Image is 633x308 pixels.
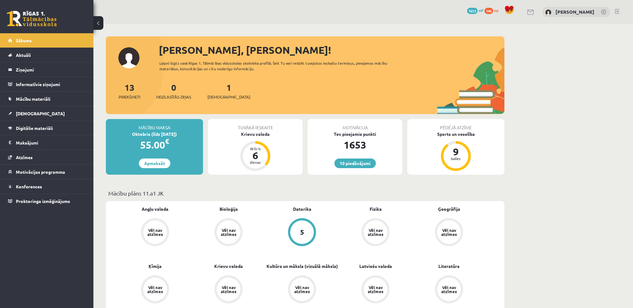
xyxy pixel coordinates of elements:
div: 5 [300,229,304,236]
a: Kultūra un māksla (vizuālā māksla) [267,263,338,269]
a: Bioloģija [220,206,238,212]
div: 9 [446,147,465,157]
span: Konferences [16,184,42,189]
span: Motivācijas programma [16,169,65,175]
span: Aktuāli [16,52,31,58]
a: Vēl nav atzīmes [192,218,265,247]
a: Vēl nav atzīmes [339,275,412,305]
div: Vēl nav atzīmes [220,285,237,293]
a: 146 xp [484,8,501,13]
a: Apmaksāt [139,159,170,168]
span: Sākums [16,38,32,43]
a: 0Neizlasītās ziņas [156,82,191,100]
a: Sākums [8,33,86,48]
p: Mācību plāns 11.a1 JK [108,189,502,197]
a: Atzīmes [8,150,86,164]
legend: Ziņojumi [16,62,86,77]
a: Fizika [370,206,382,212]
div: Laipni lūgts savā Rīgas 1. Tālmācības vidusskolas skolnieka profilā. Šeit Tu vari redzēt tuvojošo... [159,60,399,71]
a: Aktuāli [8,48,86,62]
img: Viktorija Bērziņa [545,9,551,16]
div: Oktobris (līdz [DATE]) [106,131,203,137]
legend: Maksājumi [16,136,86,150]
a: Vēl nav atzīmes [412,218,486,247]
div: Pēdējā atzīme [407,119,504,131]
a: Vēl nav atzīmes [412,275,486,305]
a: Vēl nav atzīmes [339,218,412,247]
a: Vēl nav atzīmes [118,275,192,305]
a: Angļu valoda [142,206,168,212]
a: [DEMOGRAPHIC_DATA] [8,106,86,121]
div: Vēl nav atzīmes [367,285,384,293]
a: [PERSON_NAME] [555,9,594,15]
a: Rīgas 1. Tālmācības vidusskola [7,11,57,26]
a: Motivācijas programma [8,165,86,179]
div: Tev pieejamie punkti [308,131,402,137]
div: Vēl nav atzīmes [146,228,164,236]
span: Priekšmeti [119,94,140,100]
span: Neizlasītās ziņas [156,94,191,100]
a: Vēl nav atzīmes [118,218,192,247]
div: Vēl nav atzīmes [440,285,458,293]
span: € [165,137,169,146]
div: 1653 [308,137,402,152]
div: Tuvākā ieskaite [208,119,303,131]
span: Proktoringa izmēģinājums [16,198,70,204]
a: Informatīvie ziņojumi [8,77,86,91]
span: mP [479,8,484,13]
a: Ziņojumi [8,62,86,77]
a: Literatūra [438,263,460,269]
a: 5 [265,218,339,247]
legend: Informatīvie ziņojumi [16,77,86,91]
div: dienas [246,160,265,164]
a: 13Priekšmeti [119,82,140,100]
div: Vēl nav atzīmes [440,228,458,236]
span: Mācību materiāli [16,96,50,102]
a: Ģeogrāfija [438,206,460,212]
a: Krievu valoda [214,263,243,269]
a: Datorika [293,206,311,212]
span: xp [494,8,498,13]
div: [PERSON_NAME], [PERSON_NAME]! [159,43,504,57]
div: 55.00 [106,137,203,152]
span: Atzīmes [16,154,33,160]
a: Digitālie materiāli [8,121,86,135]
div: Vēl nav atzīmes [367,228,384,236]
a: Latviešu valoda [359,263,392,269]
span: [DEMOGRAPHIC_DATA] [207,94,250,100]
div: 6 [246,150,265,160]
div: Atlicis [246,147,265,150]
a: 1[DEMOGRAPHIC_DATA] [207,82,250,100]
span: 146 [484,8,493,14]
a: Sports un veselība 9 balles [407,131,504,172]
div: Motivācija [308,119,402,131]
div: Sports un veselība [407,131,504,137]
div: balles [446,157,465,160]
a: Proktoringa izmēģinājums [8,194,86,208]
a: Vēl nav atzīmes [265,275,339,305]
a: Krievu valoda Atlicis 6 dienas [208,131,303,172]
span: Digitālie materiāli [16,125,53,131]
span: [DEMOGRAPHIC_DATA] [16,111,65,116]
a: Konferences [8,179,86,194]
a: Maksājumi [8,136,86,150]
div: Mācību maksa [106,119,203,131]
div: Vēl nav atzīmes [220,228,237,236]
a: 10 piedāvājumi [334,159,376,168]
div: Vēl nav atzīmes [293,285,311,293]
a: Vēl nav atzīmes [192,275,265,305]
a: Ķīmija [149,263,162,269]
div: Krievu valoda [208,131,303,137]
a: 1653 mP [467,8,484,13]
a: Mācību materiāli [8,92,86,106]
div: Vēl nav atzīmes [146,285,164,293]
span: 1653 [467,8,478,14]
